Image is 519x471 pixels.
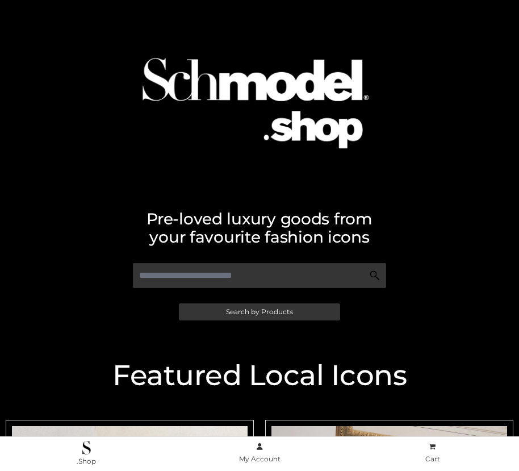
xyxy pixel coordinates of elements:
[425,455,440,463] span: Cart
[179,303,340,320] a: Search by Products
[6,210,513,246] h2: Pre-loved luxury goods from your favourite fashion icons
[173,440,346,466] a: My Account
[346,440,519,466] a: Cart
[226,309,293,315] span: Search by Products
[369,270,380,281] img: Search Icon
[239,455,281,463] span: My Account
[82,441,91,455] img: .Shop
[77,457,96,465] span: .Shop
